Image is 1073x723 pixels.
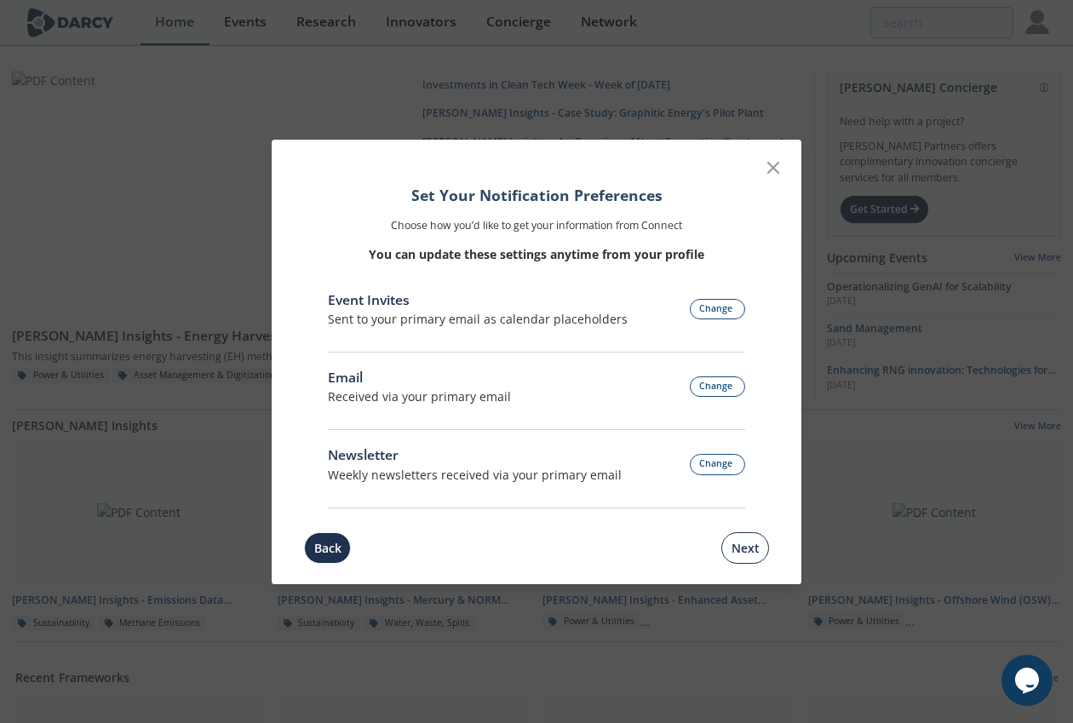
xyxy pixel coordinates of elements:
h1: Set Your Notification Preferences [328,184,745,206]
button: Back [304,532,351,564]
div: Event Invites [328,290,628,311]
button: Next [721,532,769,564]
button: Change [690,299,746,320]
div: Newsletter [328,445,622,466]
p: You can update these settings anytime from your profile [328,245,745,263]
div: Sent to your primary email as calendar placeholders [328,310,628,328]
p: Received via your primary email [328,387,511,405]
p: Choose how you’d like to get your information from Connect [328,218,745,233]
div: Email [328,368,511,388]
button: Change [690,376,746,398]
iframe: chat widget [1001,655,1056,706]
div: Weekly newsletters received via your primary email [328,466,622,484]
button: Change [690,454,746,475]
